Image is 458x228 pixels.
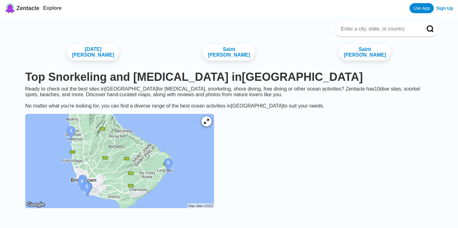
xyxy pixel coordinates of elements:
img: Zentacle logo [5,3,15,13]
a: Saint [PERSON_NAME] [339,44,391,60]
a: Zentacle logoZentacle [5,3,39,13]
a: Explore [43,5,62,11]
div: Ready to check out the best sites in [GEOGRAPHIC_DATA] for [MEDICAL_DATA], snorkeling, shore divi... [20,86,438,109]
a: Barbados dive site map [20,109,219,214]
span: Zentacle [16,5,39,12]
input: Enter a city, state, or country [340,26,418,32]
a: [DATE][PERSON_NAME] [67,44,119,60]
a: Use App [410,3,434,13]
a: Saint [PERSON_NAME] [203,44,255,60]
h1: Top Snorkeling and [MEDICAL_DATA] in [GEOGRAPHIC_DATA] [25,70,433,84]
img: Barbados dive site map [25,114,214,208]
a: Sign Up [436,6,453,11]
